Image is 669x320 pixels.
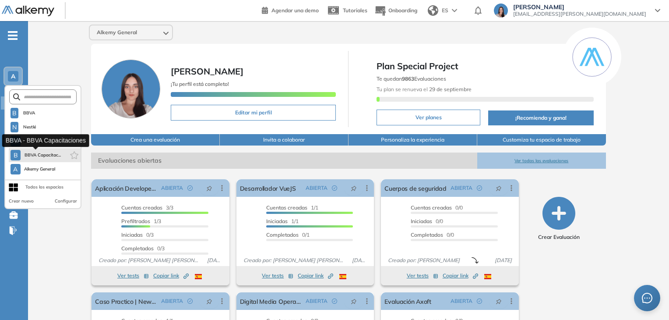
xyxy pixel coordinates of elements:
span: Agendar una demo [271,7,319,14]
span: Alkemy General [24,166,56,173]
button: Invita a colaborar [220,134,349,146]
img: world [428,5,438,16]
span: check-circle [332,185,337,191]
span: Copiar link [443,272,478,280]
a: Aplicación Developer Alkemy [95,179,157,197]
span: 0/0 [411,204,463,211]
span: 3/3 [121,204,173,211]
span: ABIERTA [306,184,327,192]
img: Foto de perfil [102,60,160,118]
span: A [11,73,15,80]
a: Cuerpos de seguridad [384,179,447,197]
span: Te quedan Evaluaciones [377,75,446,82]
span: 0/1 [266,231,310,238]
span: Completados [266,231,299,238]
span: [DATE] [204,256,225,264]
span: [DATE] [491,256,515,264]
div: BBVA - BBVA Capacitaciones [2,134,89,147]
span: 0/3 [121,231,154,238]
span: ABIERTA [161,184,183,192]
img: ESP [484,274,491,279]
button: Ver planes [377,110,480,125]
button: Configurar [55,198,77,205]
button: pushpin [344,294,363,308]
span: check-circle [187,299,193,304]
span: pushpin [351,298,357,305]
span: ¡Tu perfil está completo! [171,81,229,87]
button: Copiar link [443,270,478,281]
span: check-circle [477,299,482,304]
button: Ver tests [117,270,149,281]
button: ¡Recomienda y gana! [488,110,593,125]
span: check-circle [332,299,337,304]
span: Creado por: [PERSON_NAME] [PERSON_NAME] [95,256,204,264]
div: Widget de chat [625,278,669,320]
span: check-circle [187,185,193,191]
img: arrow [452,9,457,12]
span: A [13,166,18,173]
b: 9863 [402,75,414,82]
div: Todos los espacios [25,184,63,191]
i: - [8,35,18,36]
button: Ver tests [262,270,293,281]
span: pushpin [351,185,357,192]
button: Personaliza la experiencia [349,134,477,146]
span: [PERSON_NAME] [513,4,646,11]
img: ESP [195,274,202,279]
span: Copiar link [298,272,333,280]
span: Onboarding [388,7,417,14]
span: 0/3 [121,245,165,252]
span: [EMAIL_ADDRESS][PERSON_NAME][DOMAIN_NAME] [513,11,646,18]
span: B [14,152,18,159]
span: Creado por: [PERSON_NAME] [PERSON_NAME] [240,256,349,264]
span: B [12,110,17,117]
span: ABIERTA [306,297,327,305]
button: Customiza tu espacio de trabajo [477,134,606,146]
button: Crear Evaluación [538,197,580,241]
span: Prefiltrados [121,218,150,224]
img: ESP [339,274,346,279]
span: Completados [411,231,443,238]
span: ES [442,7,448,14]
span: [DATE] [349,256,370,264]
span: Alkemy General [97,29,137,36]
iframe: Chat Widget [625,278,669,320]
a: Desarrollador VueJS [240,179,296,197]
span: ABIERTA [451,297,472,305]
span: 1/1 [266,204,318,211]
button: pushpin [344,181,363,195]
a: Digital Media Operations Manager [240,292,302,310]
button: Crea una evaluación [91,134,220,146]
span: 1/1 [266,218,299,224]
span: [PERSON_NAME] [171,66,243,77]
span: N [12,124,17,131]
span: Cuentas creadas [266,204,307,211]
a: Evaluación Axoft [384,292,431,310]
button: pushpin [200,294,219,308]
button: Ver todas las evaluaciones [477,153,606,169]
span: 1/3 [121,218,161,224]
span: pushpin [206,185,212,192]
span: Tu plan se renueva el [377,86,472,92]
span: BBVA Capacitac... [24,152,61,159]
span: check-circle [477,185,482,191]
button: Crear nuevo [9,198,34,205]
span: Evaluaciones abiertas [91,153,477,169]
span: pushpin [496,298,502,305]
a: Agendar una demo [262,4,319,15]
span: Cuentas creadas [411,204,452,211]
span: ABIERTA [161,297,183,305]
button: Copiar link [298,270,333,281]
button: Copiar link [153,270,189,281]
span: Iniciadas [121,231,143,238]
span: Creado por: [PERSON_NAME] [384,256,463,264]
span: ABIERTA [451,184,472,192]
button: pushpin [489,181,508,195]
button: Ver tests [407,270,438,281]
button: Onboarding [374,1,417,20]
span: Plan Special Project [377,60,593,73]
span: Copiar link [153,272,189,280]
img: Logo [2,6,54,17]
button: pushpin [489,294,508,308]
span: pushpin [496,185,502,192]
